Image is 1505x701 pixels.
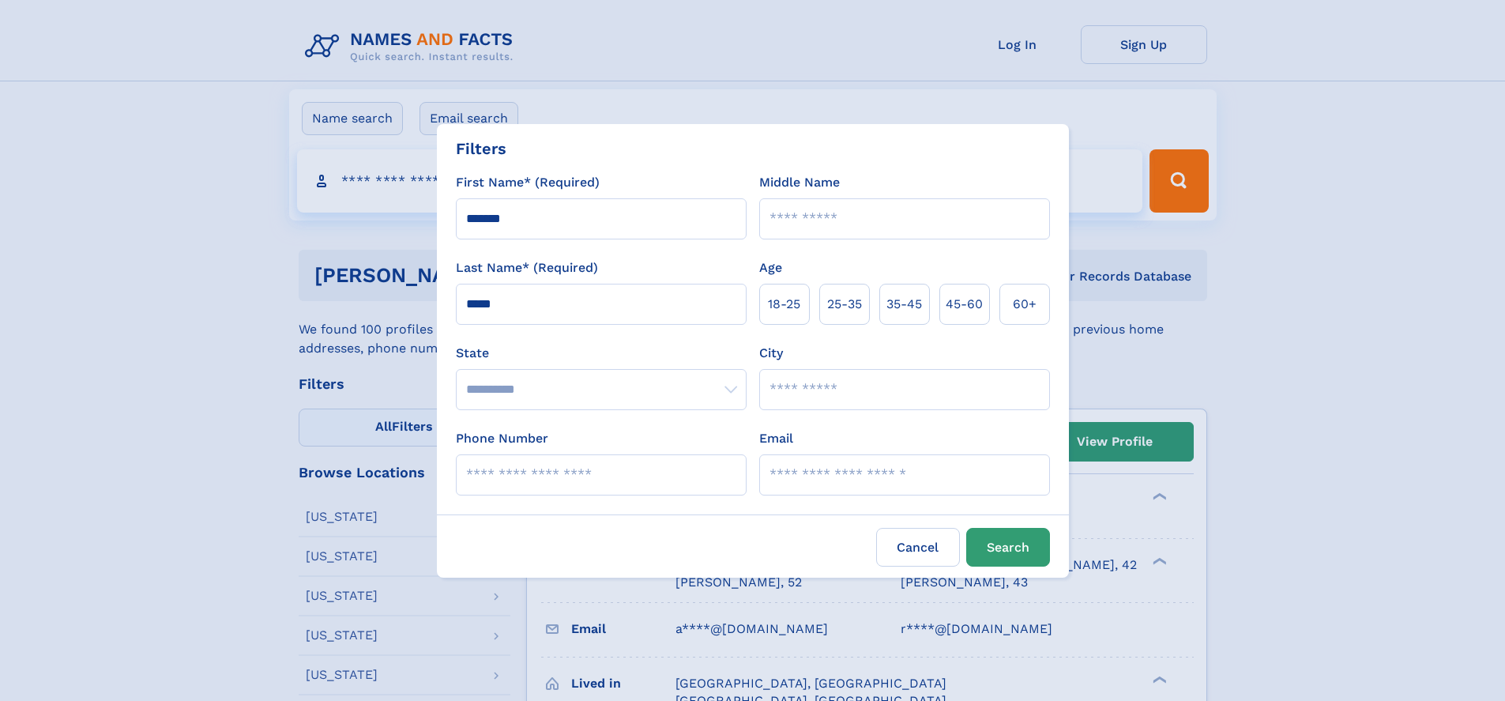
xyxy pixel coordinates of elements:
[946,295,983,314] span: 45‑60
[886,295,922,314] span: 35‑45
[759,173,840,192] label: Middle Name
[759,429,793,448] label: Email
[759,344,783,363] label: City
[456,258,598,277] label: Last Name* (Required)
[759,258,782,277] label: Age
[1013,295,1037,314] span: 60+
[768,295,800,314] span: 18‑25
[456,344,747,363] label: State
[456,429,548,448] label: Phone Number
[456,137,506,160] div: Filters
[966,528,1050,567] button: Search
[876,528,960,567] label: Cancel
[456,173,600,192] label: First Name* (Required)
[827,295,862,314] span: 25‑35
